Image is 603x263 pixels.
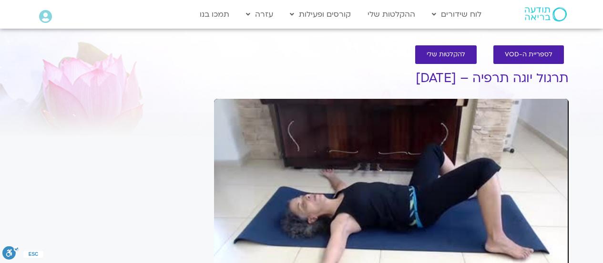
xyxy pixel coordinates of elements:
a: ההקלטות שלי [363,5,420,23]
a: לספריית ה-VOD [493,45,564,64]
h1: תרגול יוגה תרפיה – [DATE] [214,71,569,85]
span: לספריית ה-VOD [505,51,552,58]
a: להקלטות שלי [415,45,477,64]
a: עזרה [241,5,278,23]
span: להקלטות שלי [427,51,465,58]
img: תודעה בריאה [525,7,567,21]
a: קורסים ופעילות [285,5,356,23]
a: תמכו בנו [195,5,234,23]
a: לוח שידורים [427,5,486,23]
